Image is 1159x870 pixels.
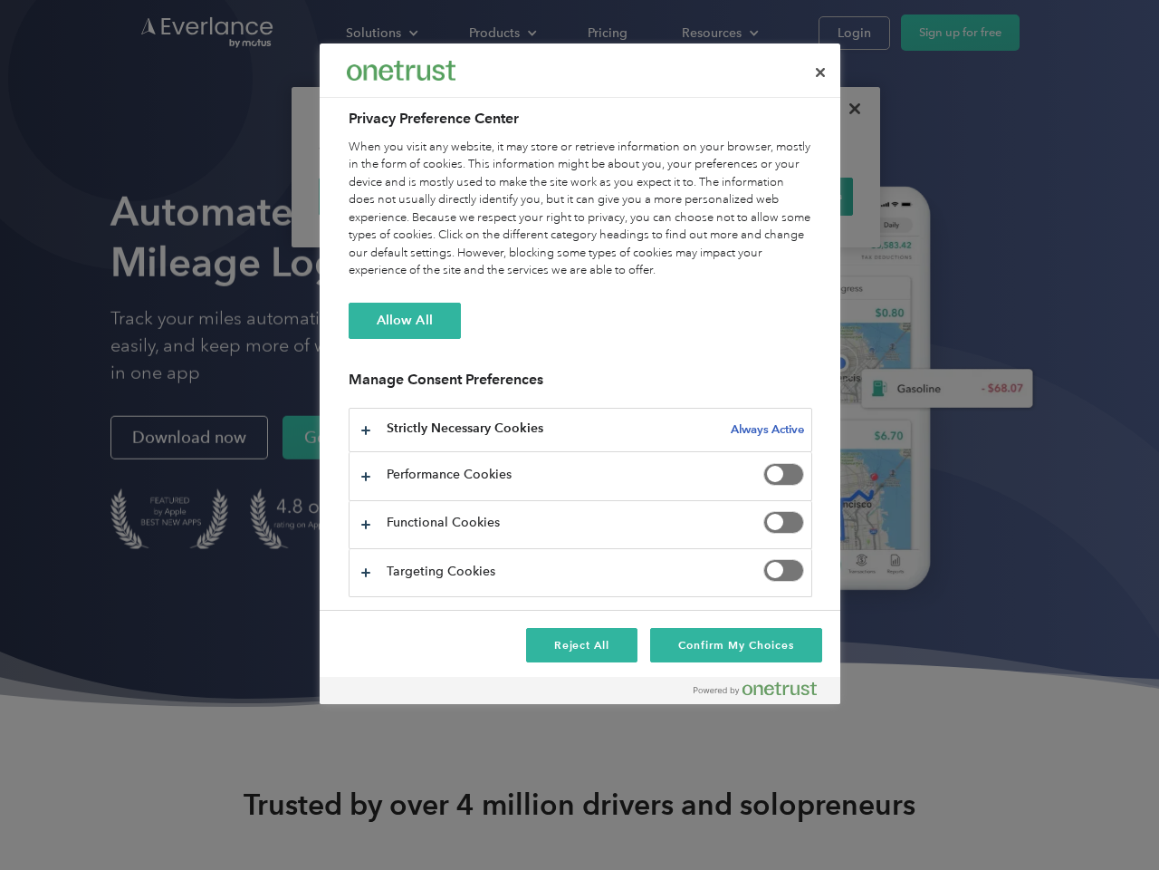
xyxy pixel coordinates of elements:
div: Everlance [347,53,455,89]
div: When you visit any website, it may store or retrieve information on your browser, mostly in the f... [349,139,812,280]
img: Everlance [347,61,455,80]
a: Powered by OneTrust Opens in a new Tab [694,681,831,704]
img: Powered by OneTrust Opens in a new Tab [694,681,817,696]
button: Reject All [526,628,638,662]
button: Confirm My Choices [650,628,821,662]
div: Preference center [320,43,840,704]
button: Allow All [349,303,461,339]
div: Privacy Preference Center [320,43,840,704]
h2: Privacy Preference Center [349,108,812,130]
button: Close [800,53,840,92]
h3: Manage Consent Preferences [349,371,812,399]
